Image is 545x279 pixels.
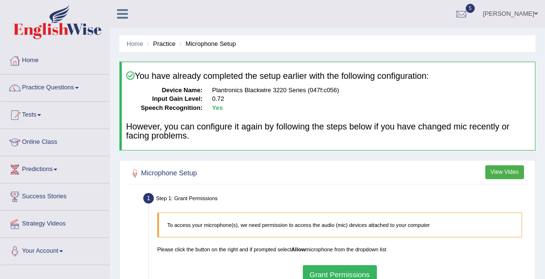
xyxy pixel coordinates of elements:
a: Tests [0,102,109,126]
b: Allow [291,247,305,252]
p: To access your microphone(s), we need permission to access the audio (mic) devices attached to yo... [167,221,513,229]
h4: You have already completed the setup earlier with the following configuration: [126,71,531,81]
dd: 0.72 [212,95,531,104]
button: View Video [485,165,524,179]
a: Online Class [0,129,109,153]
b: Yes [212,104,223,111]
h4: However, you can configure it again by following the steps below if you have changed mic recently... [126,122,531,141]
a: Predictions [0,156,109,180]
dt: Speech Recognition: [126,104,203,113]
a: Home [0,47,109,71]
li: Practice [145,39,175,48]
dt: Input Gain Level: [126,95,203,104]
a: Practice Questions [0,75,109,98]
div: Step 1: Grant Permissions [140,191,532,208]
span: 5 [466,4,475,13]
a: Home [127,40,143,47]
a: Success Stories [0,183,109,207]
p: Please click the button on the right and if prompted select microphone from the dropdown list [157,246,522,253]
dd: Plantronics Blackwire 3220 Series (047f:c056) [212,86,531,95]
a: Strategy Videos [0,211,109,235]
li: Microphone Setup [177,39,236,48]
dt: Device Name: [126,86,203,95]
h2: Microphone Setup [129,167,375,180]
a: Your Account [0,238,109,262]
